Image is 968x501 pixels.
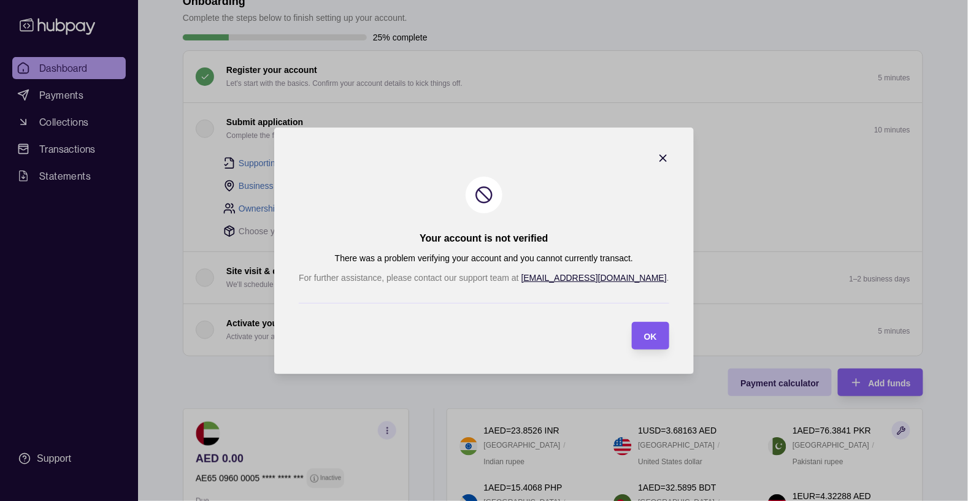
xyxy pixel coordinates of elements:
[420,232,548,245] h2: Your account is not verified
[644,331,657,341] span: OK
[632,322,669,350] button: OK
[335,251,633,265] p: There was a problem verifying your account and you cannot currently transact.
[299,271,669,285] p: For further assistance, please contact our support team at .
[521,273,667,283] a: [EMAIL_ADDRESS][DOMAIN_NAME]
